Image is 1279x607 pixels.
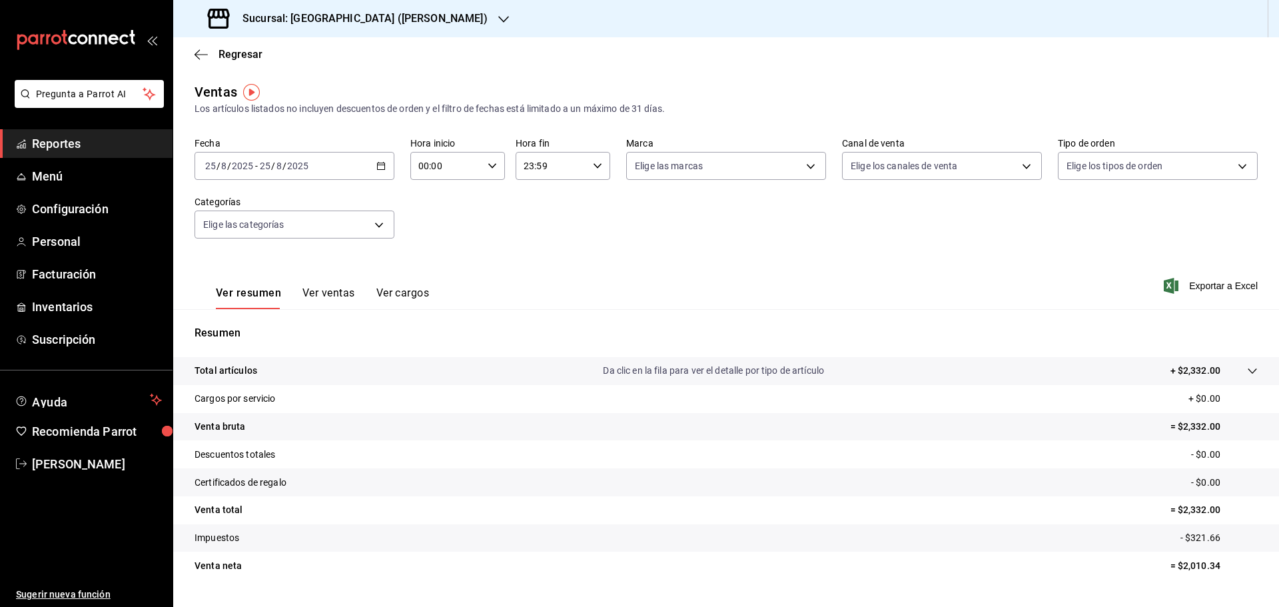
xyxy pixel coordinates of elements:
h3: Sucursal: [GEOGRAPHIC_DATA] ([PERSON_NAME]) [232,11,488,27]
input: ---- [286,161,309,171]
p: Venta bruta [195,420,245,434]
p: Da clic en la fila para ver el detalle por tipo de artículo [603,364,824,378]
span: Elige las marcas [635,159,703,173]
label: Categorías [195,197,394,207]
p: Venta total [195,503,242,517]
span: Facturación [32,265,162,283]
p: Impuestos [195,531,239,545]
span: Menú [32,167,162,185]
button: Ver ventas [302,287,355,309]
button: Pregunta a Parrot AI [15,80,164,108]
button: Ver resumen [216,287,281,309]
p: - $0.00 [1191,476,1258,490]
div: navigation tabs [216,287,429,309]
p: - $321.66 [1180,531,1258,545]
span: / [227,161,231,171]
span: Elige las categorías [203,218,284,231]
p: - $0.00 [1191,448,1258,462]
span: - [255,161,258,171]
p: = $2,332.00 [1170,503,1258,517]
p: Certificados de regalo [195,476,286,490]
label: Fecha [195,139,394,148]
span: / [271,161,275,171]
span: Pregunta a Parrot AI [36,87,143,101]
span: / [282,161,286,171]
span: Suscripción [32,330,162,348]
p: Cargos por servicio [195,392,276,406]
span: Recomienda Parrot [32,422,162,440]
div: Los artículos listados no incluyen descuentos de orden y el filtro de fechas está limitado a un m... [195,102,1258,116]
label: Hora inicio [410,139,505,148]
p: Total artículos [195,364,257,378]
div: Ventas [195,82,237,102]
input: -- [205,161,216,171]
span: / [216,161,220,171]
button: Ver cargos [376,287,430,309]
img: Tooltip marker [243,84,260,101]
input: -- [220,161,227,171]
span: Configuración [32,200,162,218]
span: Inventarios [32,298,162,316]
button: open_drawer_menu [147,35,157,45]
label: Marca [626,139,826,148]
p: + $0.00 [1188,392,1258,406]
p: = $2,010.34 [1170,559,1258,573]
p: Venta neta [195,559,242,573]
span: [PERSON_NAME] [32,455,162,473]
label: Canal de venta [842,139,1042,148]
span: Reportes [32,135,162,153]
a: Pregunta a Parrot AI [9,97,164,111]
label: Tipo de orden [1058,139,1258,148]
span: Personal [32,233,162,251]
span: Ayuda [32,392,145,408]
p: = $2,332.00 [1170,420,1258,434]
button: Regresar [195,48,262,61]
span: Sugerir nueva función [16,588,162,602]
input: -- [276,161,282,171]
p: Resumen [195,325,1258,341]
span: Elige los tipos de orden [1066,159,1162,173]
span: Elige los canales de venta [851,159,957,173]
input: ---- [231,161,254,171]
p: + $2,332.00 [1170,364,1220,378]
input: -- [259,161,271,171]
button: Exportar a Excel [1166,278,1258,294]
span: Regresar [218,48,262,61]
p: Descuentos totales [195,448,275,462]
label: Hora fin [516,139,610,148]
